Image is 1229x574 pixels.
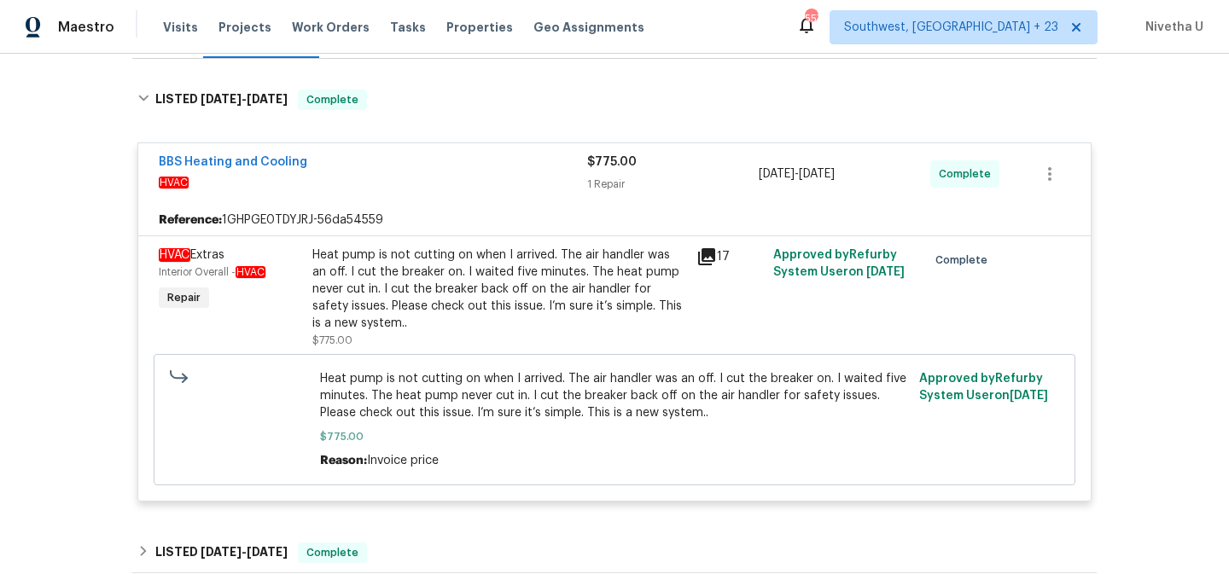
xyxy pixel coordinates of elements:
span: Repair [160,289,207,306]
span: Properties [446,19,513,36]
em: HVAC [159,248,190,262]
div: 557 [805,10,817,27]
a: BBS Heating and Cooling [159,156,307,168]
div: 17 [696,246,763,267]
span: Complete [300,544,365,561]
span: Complete [300,91,365,108]
span: - [201,93,288,105]
span: Approved by Refurby System User on [773,249,905,278]
span: Nivetha U [1139,19,1203,36]
span: Complete [935,252,994,269]
div: Heat pump is not cutting on when I arrived. The air handler was an off. I cut the breaker on. I w... [312,246,686,332]
span: [DATE] [247,546,288,558]
span: [DATE] [247,93,288,105]
span: $775.00 [312,335,352,345]
span: Maestro [58,19,114,36]
span: Extras [159,248,224,262]
span: Geo Assignments [533,19,644,36]
h6: LISTED [155,90,288,110]
em: HVAC [236,266,265,278]
span: [DATE] [201,93,242,105]
span: - [759,165,835,183]
b: Reference: [159,212,222,229]
span: Work Orders [292,19,370,36]
span: - [201,546,288,558]
span: [DATE] [1010,390,1048,402]
span: $775.00 [320,428,910,445]
span: Approved by Refurby System User on [919,373,1048,402]
span: [DATE] [201,546,242,558]
span: Heat pump is not cutting on when I arrived. The air handler was an off. I cut the breaker on. I w... [320,370,910,421]
span: Projects [218,19,271,36]
span: [DATE] [866,266,905,278]
div: LISTED [DATE]-[DATE]Complete [132,72,1097,127]
span: Reason: [320,455,367,467]
span: Complete [939,165,998,183]
span: Tasks [390,21,426,33]
div: 1GHPGE0TDYJRJ-56da54559 [138,205,1091,235]
div: LISTED [DATE]-[DATE]Complete [132,532,1097,573]
span: [DATE] [799,168,835,180]
span: [DATE] [759,168,795,180]
span: Interior Overall - [159,267,265,277]
em: HVAC [159,177,189,188]
span: Southwest, [GEOGRAPHIC_DATA] + 23 [844,19,1058,36]
span: $775.00 [587,156,637,168]
div: 1 Repair [587,176,759,193]
h6: LISTED [155,542,288,563]
span: Invoice price [367,455,439,467]
span: Visits [163,19,198,36]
